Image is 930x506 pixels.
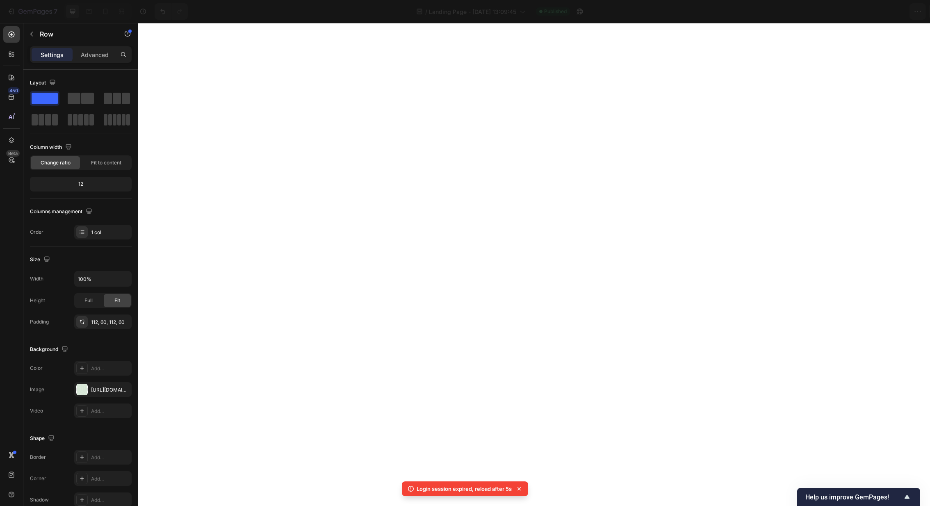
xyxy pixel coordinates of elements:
[30,454,46,461] div: Border
[30,206,94,217] div: Columns management
[852,8,866,15] span: Save
[875,3,910,20] button: Publish
[75,271,131,286] input: Auto
[30,433,56,444] div: Shape
[30,475,46,482] div: Corner
[91,454,130,461] div: Add...
[41,159,71,166] span: Change ratio
[417,485,512,493] p: Login session expired, reload after 5s
[8,87,20,94] div: 450
[30,386,44,393] div: Image
[41,50,64,59] p: Settings
[30,275,43,283] div: Width
[6,150,20,157] div: Beta
[84,297,93,304] span: Full
[91,386,130,394] div: [URL][DOMAIN_NAME]
[30,297,45,304] div: Height
[30,142,73,153] div: Column width
[114,297,120,304] span: Fit
[30,254,52,265] div: Size
[155,3,188,20] div: Undo/Redo
[902,466,922,485] iframe: Intercom live chat
[882,7,903,16] div: Publish
[805,492,912,502] button: Show survey - Help us improve GemPages!
[91,475,130,483] div: Add...
[30,496,49,504] div: Shadow
[845,3,872,20] button: Save
[91,408,130,415] div: Add...
[805,493,902,501] span: Help us improve GemPages!
[30,228,43,236] div: Order
[544,8,567,15] span: Published
[138,23,930,506] iframe: Design area
[91,365,130,372] div: Add...
[30,344,70,355] div: Background
[91,319,130,326] div: 112, 60, 112, 60
[30,407,43,415] div: Video
[3,3,61,20] button: 7
[429,7,516,16] span: Landing Page - [DATE] 13:09:45
[30,365,43,372] div: Color
[54,7,57,16] p: 7
[32,178,130,190] div: 12
[91,229,130,236] div: 1 col
[91,159,121,166] span: Fit to content
[91,497,130,504] div: Add...
[40,29,109,39] p: Row
[30,318,49,326] div: Padding
[81,50,109,59] p: Advanced
[425,7,427,16] span: /
[30,77,57,89] div: Layout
